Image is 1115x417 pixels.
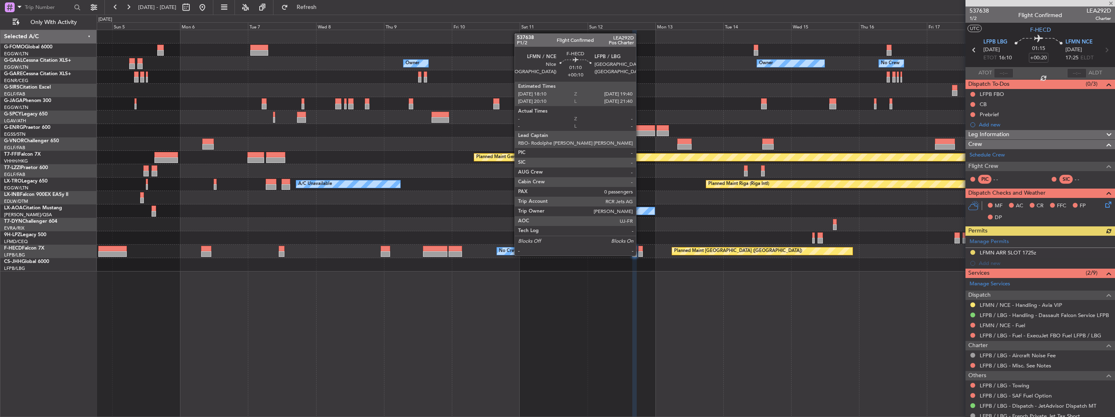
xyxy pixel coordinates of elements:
[4,206,62,211] a: LX-AOACitation Mustang
[384,22,452,30] div: Thu 9
[968,189,1046,198] span: Dispatch Checks and Weather
[1080,54,1093,62] span: ELDT
[980,362,1051,369] a: LFPB / LBG - Misc. See Notes
[4,232,46,237] a: 9H-LPZLegacy 500
[1086,80,1098,88] span: (0/3)
[968,140,982,149] span: Crew
[978,175,991,184] div: PIC
[4,152,18,157] span: T7-FFI
[4,185,28,191] a: EGGW/LTN
[4,192,20,197] span: LX-INB
[4,112,22,117] span: G-SPCY
[4,112,48,117] a: G-SPCYLegacy 650
[999,54,1012,62] span: 16:10
[4,158,28,164] a: VHHH/HKG
[298,178,332,190] div: A/C Unavailable
[588,22,655,30] div: Sun 12
[4,219,57,224] a: T7-DYNChallenger 604
[1080,202,1086,210] span: FP
[21,20,86,25] span: Only With Activity
[1018,11,1062,20] div: Flight Confirmed
[290,4,324,10] span: Refresh
[970,15,989,22] span: 1/2
[4,98,51,103] a: G-JAGAPhenom 300
[4,125,23,130] span: G-ENRG
[25,1,72,13] input: Trip Number
[4,259,22,264] span: CS-JHH
[1032,45,1045,53] span: 01:15
[995,214,1002,222] span: DP
[4,78,28,84] a: EGNR/CEG
[968,371,986,380] span: Others
[1075,176,1093,183] div: - -
[4,192,68,197] a: LX-INBFalcon 900EX EASy II
[4,179,48,184] a: LX-TROLegacy 650
[968,80,1009,89] span: Dispatch To-Dos
[4,198,28,204] a: EDLW/DTM
[980,392,1052,399] a: LFPB / LBG - SAF Fuel Option
[978,69,992,77] span: ATOT
[4,91,25,97] a: EGLF/FAB
[980,101,987,108] div: CB
[4,139,24,143] span: G-VNOR
[655,22,723,30] div: Mon 13
[4,45,52,50] a: G-FOMOGlobal 6000
[452,22,520,30] div: Fri 10
[980,402,1096,409] a: LFPB / LBG - Dispatch - JetAdvisor Dispatch MT
[4,98,23,103] span: G-JAGA
[723,22,791,30] div: Tue 14
[4,125,50,130] a: G-ENRGPraetor 600
[248,22,316,30] div: Tue 7
[970,7,989,15] span: 537638
[968,162,998,171] span: Flight Crew
[708,178,769,190] div: Planned Maint Riga (Riga Intl)
[980,91,1004,98] div: LFPB FBO
[4,58,23,63] span: G-GAAL
[980,352,1056,359] a: LFPB / LBG - Aircraft Noise Fee
[406,57,419,69] div: Owner
[1057,202,1066,210] span: FFC
[1065,54,1078,62] span: 17:25
[4,165,48,170] a: T7-LZZIPraetor 600
[4,131,26,137] a: EGSS/STN
[4,212,52,218] a: [PERSON_NAME]/QSA
[970,280,1010,288] a: Manage Services
[4,152,41,157] a: T7-FFIFalcon 7X
[4,64,28,70] a: EGGW/LTN
[968,130,1009,139] span: Leg Information
[4,179,22,184] span: LX-TRO
[1030,26,1051,34] span: F-HECD
[4,252,25,258] a: LFPB/LBG
[4,265,25,271] a: LFPB/LBG
[522,205,610,217] div: No Crew Antwerp ([GEOGRAPHIC_DATA])
[4,72,23,76] span: G-GARE
[476,151,543,163] div: Planned Maint Geneva (Cointrin)
[1065,46,1082,54] span: [DATE]
[316,22,384,30] div: Wed 8
[4,85,20,90] span: G-SIRS
[4,246,22,251] span: F-HECD
[112,22,180,30] div: Sun 5
[968,269,989,278] span: Services
[9,16,88,29] button: Only With Activity
[1016,202,1023,210] span: AC
[4,85,51,90] a: G-SIRSCitation Excel
[4,219,22,224] span: T7-DYN
[1087,15,1111,22] span: Charter
[499,245,518,257] div: No Crew
[674,245,802,257] div: Planned Maint [GEOGRAPHIC_DATA] ([GEOGRAPHIC_DATA])
[4,145,25,151] a: EGLF/FAB
[968,341,988,350] span: Charter
[4,58,71,63] a: G-GAALCessna Citation XLS+
[1059,175,1073,184] div: SIC
[4,45,25,50] span: G-FOMO
[4,165,21,170] span: T7-LZZI
[881,57,900,69] div: No Crew
[970,151,1005,159] a: Schedule Crew
[541,57,555,69] div: Owner
[979,121,1111,128] div: Add new
[980,382,1029,389] a: LFPB / LBG - Towing
[1086,269,1098,277] span: (2/9)
[4,118,26,124] a: LGAV/ATH
[927,22,995,30] div: Fri 17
